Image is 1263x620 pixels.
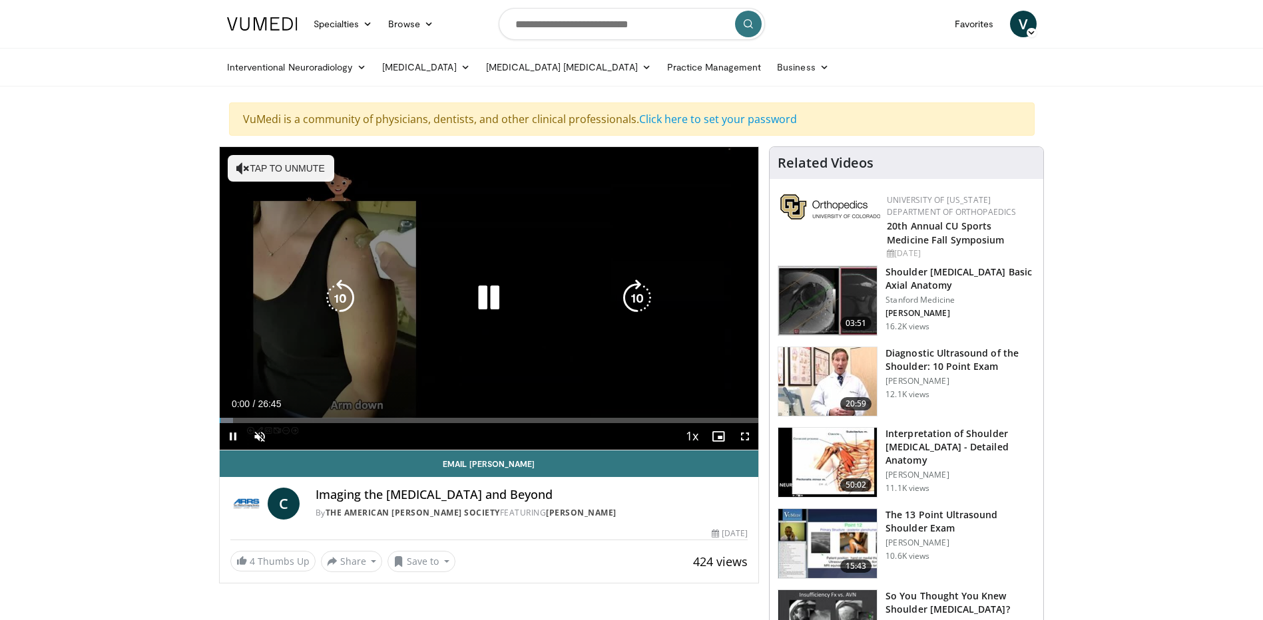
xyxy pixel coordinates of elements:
[230,488,262,520] img: The American Roentgen Ray Society
[885,508,1035,535] h3: The 13 Point Ultrasound Shoulder Exam
[732,423,758,450] button: Fullscreen
[885,265,1035,292] h3: Shoulder [MEDICAL_DATA] Basic Axial Anatomy
[885,347,1035,373] h3: Diagnostic Ultrasound of the Shoulder: 10 Point Exam
[220,423,246,450] button: Pause
[306,11,381,37] a: Specialties
[268,488,300,520] a: C
[712,528,748,540] div: [DATE]
[678,423,705,450] button: Playback Rate
[546,507,617,518] a: [PERSON_NAME]
[499,8,765,40] input: Search topics, interventions
[885,427,1035,467] h3: Interpretation of Shoulder [MEDICAL_DATA] - Detailed Anatomy
[885,295,1035,305] p: Stanford Medicine
[326,507,500,518] a: The American [PERSON_NAME] Society
[778,155,874,171] h4: Related Videos
[885,470,1035,480] p: [PERSON_NAME]
[778,347,877,416] img: 2e2aae31-c28f-4877-acf1-fe75dd611276.150x105_q85_crop-smart_upscale.jpg
[778,509,877,578] img: 7b323ec8-d3a2-4ab0-9251-f78bf6f4eb32.150x105_q85_crop-smart_upscale.jpg
[639,112,797,126] a: Click here to set your password
[885,321,929,332] p: 16.2K views
[885,589,1035,616] h3: So You Thought You Knew Shoulder [MEDICAL_DATA]?
[316,507,748,519] div: By FEATURING
[885,551,929,561] p: 10.6K views
[374,54,478,80] a: [MEDICAL_DATA]
[232,398,250,409] span: 0:00
[229,102,1035,136] div: VuMedi is a community of physicians, dentists, and other clinical professionals.
[840,397,872,410] span: 20:59
[227,17,298,31] img: VuMedi Logo
[316,488,748,502] h4: Imaging the [MEDICAL_DATA] and Beyond
[219,54,374,80] a: Interventional Neuroradiology
[659,54,769,80] a: Practice Management
[478,54,659,80] a: [MEDICAL_DATA] [MEDICAL_DATA]
[778,266,877,335] img: 843da3bf-65ba-4ef1-b378-e6073ff3724a.150x105_q85_crop-smart_upscale.jpg
[840,478,872,492] span: 50:02
[250,555,255,567] span: 4
[887,220,1004,246] a: 20th Annual CU Sports Medicine Fall Symposium
[253,398,256,409] span: /
[885,538,1035,548] p: [PERSON_NAME]
[947,11,1002,37] a: Favorites
[705,423,732,450] button: Enable picture-in-picture mode
[778,265,1035,336] a: 03:51 Shoulder [MEDICAL_DATA] Basic Axial Anatomy Stanford Medicine [PERSON_NAME] 16.2K views
[220,418,759,423] div: Progress Bar
[885,376,1035,387] p: [PERSON_NAME]
[246,423,273,450] button: Unmute
[887,194,1016,218] a: University of [US_STATE] Department of Orthopaedics
[228,155,334,182] button: Tap to unmute
[220,147,759,450] video-js: Video Player
[840,317,872,330] span: 03:51
[380,11,441,37] a: Browse
[778,508,1035,579] a: 15:43 The 13 Point Ultrasound Shoulder Exam [PERSON_NAME] 10.6K views
[1010,11,1037,37] a: V
[220,450,759,477] a: Email [PERSON_NAME]
[769,54,837,80] a: Business
[258,398,281,409] span: 26:45
[778,427,1035,498] a: 50:02 Interpretation of Shoulder [MEDICAL_DATA] - Detailed Anatomy [PERSON_NAME] 11.1K views
[885,308,1035,319] p: [PERSON_NAME]
[885,483,929,494] p: 11.1K views
[778,428,877,497] img: b344877d-e8e2-41e4-9927-e77118ec7d9d.150x105_q85_crop-smart_upscale.jpg
[840,559,872,573] span: 15:43
[780,194,880,220] img: 355603a8-37da-49b6-856f-e00d7e9307d3.png.150x105_q85_autocrop_double_scale_upscale_version-0.2.png
[887,247,1033,259] div: [DATE]
[230,551,316,571] a: 4 Thumbs Up
[387,551,455,572] button: Save to
[693,553,748,569] span: 424 views
[321,551,383,572] button: Share
[885,389,929,400] p: 12.1K views
[778,347,1035,417] a: 20:59 Diagnostic Ultrasound of the Shoulder: 10 Point Exam [PERSON_NAME] 12.1K views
